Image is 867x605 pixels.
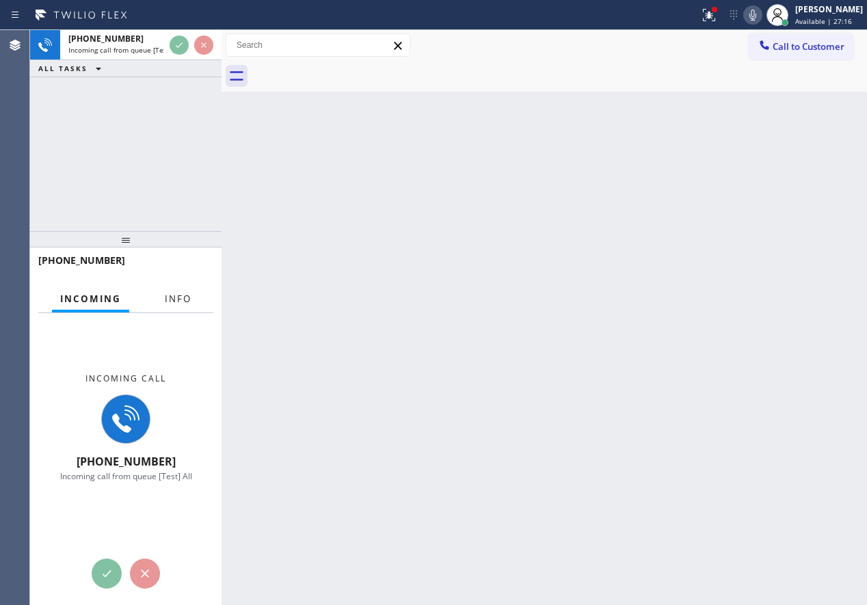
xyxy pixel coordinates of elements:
[68,33,144,44] span: [PHONE_NUMBER]
[38,254,125,267] span: [PHONE_NUMBER]
[60,470,192,482] span: Incoming call from queue [Test] All
[92,559,122,589] button: Accept
[170,36,189,55] button: Accept
[38,64,88,73] span: ALL TASKS
[130,559,160,589] button: Reject
[52,286,129,312] button: Incoming
[165,293,191,305] span: Info
[194,36,213,55] button: Reject
[795,3,863,15] div: [PERSON_NAME]
[85,373,166,384] span: Incoming call
[30,60,115,77] button: ALL TASKS
[157,286,200,312] button: Info
[795,16,852,26] span: Available | 27:16
[749,33,853,59] button: Call to Customer
[773,40,844,53] span: Call to Customer
[743,5,762,25] button: Mute
[77,454,176,469] span: [PHONE_NUMBER]
[60,293,121,305] span: Incoming
[226,34,410,56] input: Search
[68,45,182,55] span: Incoming call from queue [Test] All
